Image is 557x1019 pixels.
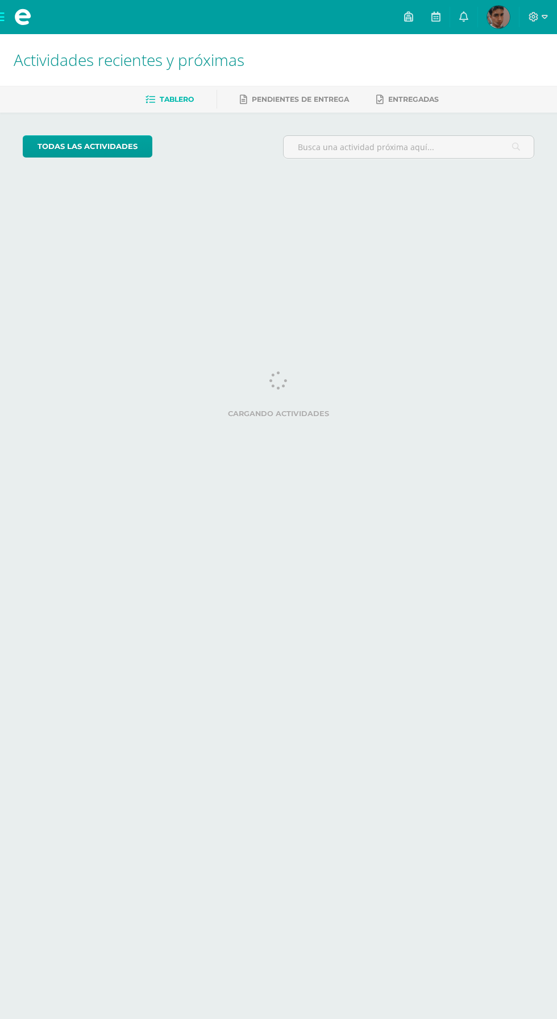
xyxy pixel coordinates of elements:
[14,49,244,71] span: Actividades recientes y próximas
[252,95,349,103] span: Pendientes de entrega
[23,135,152,158] a: todas las Actividades
[146,90,194,109] a: Tablero
[284,136,534,158] input: Busca una actividad próxima aquí...
[388,95,439,103] span: Entregadas
[240,90,349,109] a: Pendientes de entrega
[160,95,194,103] span: Tablero
[23,409,534,418] label: Cargando actividades
[487,6,510,28] img: 9f0756336bf76ef3afc8cadeb96d1fce.png
[376,90,439,109] a: Entregadas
